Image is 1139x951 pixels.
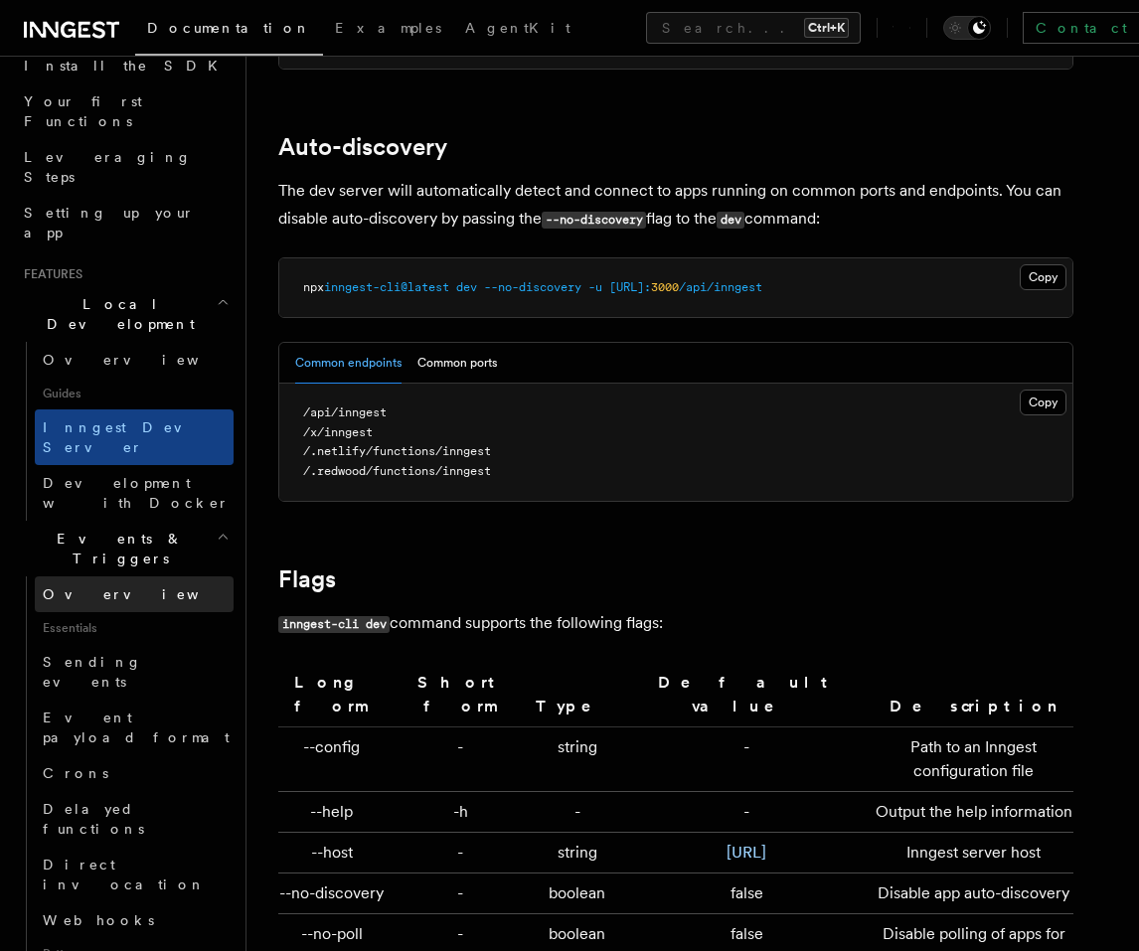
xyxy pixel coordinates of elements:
a: Overview [35,576,234,612]
span: Essentials [35,612,234,644]
p: command supports the following flags: [278,609,1073,638]
td: Path to an Inngest configuration file [867,727,1073,792]
a: Flags [278,565,336,593]
td: - [627,727,867,792]
a: Documentation [135,6,323,56]
span: Your first Functions [24,93,142,129]
td: Output the help information [867,792,1073,833]
td: Inngest server host [867,833,1073,873]
span: npx [303,280,324,294]
code: dev [717,212,744,229]
span: Features [16,266,82,282]
a: Inngest Dev Server [35,409,234,465]
span: Install the SDK [24,58,230,74]
a: AgentKit [453,6,582,54]
a: Overview [35,342,234,378]
button: Copy [1020,264,1066,290]
button: Common ports [417,343,497,384]
a: Development with Docker [35,465,234,521]
a: [URL] [727,843,766,862]
a: Sending events [35,644,234,700]
span: Webhooks [43,912,154,928]
button: Toggle dark mode [943,16,991,40]
a: Setting up your app [16,195,234,250]
span: Local Development [16,294,217,334]
div: Local Development [16,342,234,521]
button: Search...Ctrl+K [646,12,861,44]
td: - [394,873,528,914]
span: AgentKit [465,20,570,36]
span: [URL]: [609,280,651,294]
span: 3000 [651,280,679,294]
span: Delayed functions [43,801,144,837]
td: - [528,792,627,833]
button: Local Development [16,286,234,342]
span: /.netlify/functions/inngest [303,444,491,458]
a: Direct invocation [35,847,234,902]
strong: Default value [658,673,836,715]
code: inngest-cli dev [278,616,390,633]
a: Webhooks [35,902,234,938]
span: Overview [43,586,247,602]
strong: Short form [417,673,503,715]
span: Guides [35,378,234,409]
td: boolean [528,873,627,914]
a: Crons [35,755,234,791]
span: Event payload format [43,710,230,745]
span: Events & Triggers [16,529,217,568]
span: Overview [43,352,247,368]
button: Common endpoints [295,343,402,384]
span: Inngest Dev Server [43,419,213,455]
td: - [627,792,867,833]
td: - [394,727,528,792]
td: -h [394,792,528,833]
span: Development with Docker [43,475,230,511]
td: Disable app auto-discovery [867,873,1073,914]
td: --config [278,727,394,792]
p: The dev server will automatically detect and connect to apps running on common ports and endpoint... [278,177,1073,234]
td: - [394,833,528,873]
span: Documentation [147,20,311,36]
span: /x/inngest [303,425,373,439]
span: /.redwood/functions/inngest [303,464,491,478]
button: Copy [1020,390,1066,415]
td: --help [278,792,394,833]
span: Direct invocation [43,857,206,892]
a: Install the SDK [16,48,234,83]
span: Crons [43,765,108,781]
td: string [528,833,627,873]
a: Delayed functions [35,791,234,847]
td: string [528,727,627,792]
td: --host [278,833,394,873]
span: Setting up your app [24,205,195,240]
a: Event payload format [35,700,234,755]
kbd: Ctrl+K [804,18,849,38]
strong: Description [890,697,1058,715]
a: Leveraging Steps [16,139,234,195]
code: --no-discovery [542,212,646,229]
button: Events & Triggers [16,521,234,576]
span: Sending events [43,654,142,690]
a: Examples [323,6,453,54]
span: --no-discovery [484,280,581,294]
strong: Type [536,697,619,715]
span: inngest-cli@latest [324,280,449,294]
a: Auto-discovery [278,133,447,161]
span: -u [588,280,602,294]
span: Leveraging Steps [24,149,192,185]
span: Examples [335,20,441,36]
span: dev [456,280,477,294]
span: /api/inngest [679,280,762,294]
td: false [627,873,867,914]
span: /api/inngest [303,405,387,419]
td: --no-discovery [278,873,394,914]
strong: Long form [294,673,369,715]
a: Your first Functions [16,83,234,139]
